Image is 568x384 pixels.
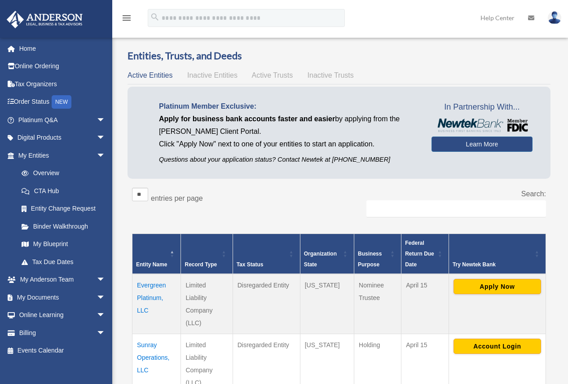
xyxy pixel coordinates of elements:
a: Digital Productsarrow_drop_down [6,129,119,147]
a: Events Calendar [6,342,119,360]
div: Try Newtek Bank [453,259,532,270]
a: Entity Change Request [13,200,114,218]
label: entries per page [151,194,203,202]
th: Try Newtek Bank : Activate to sort [449,234,546,274]
a: My Anderson Teamarrow_drop_down [6,271,119,289]
span: In Partnership With... [432,100,533,115]
span: Inactive Trusts [308,71,354,79]
div: NEW [52,95,71,109]
td: April 15 [401,274,449,334]
i: search [150,12,160,22]
span: Federal Return Due Date [405,240,434,268]
p: Questions about your application status? Contact Newtek at [PHONE_NUMBER] [159,154,418,165]
span: arrow_drop_down [97,306,114,325]
a: Online Learningarrow_drop_down [6,306,119,324]
span: Organization State [304,251,337,268]
a: Billingarrow_drop_down [6,324,119,342]
a: Account Login [454,342,541,349]
a: My Documentsarrow_drop_down [6,288,119,306]
span: Active Entities [128,71,172,79]
a: Online Ordering [6,57,119,75]
th: Organization State: Activate to sort [300,234,354,274]
td: Evergreen Platinum, LLC [132,274,181,334]
th: Federal Return Due Date: Activate to sort [401,234,449,274]
p: Platinum Member Exclusive: [159,100,418,113]
td: Nominee Trustee [354,274,401,334]
span: Apply for business bank accounts faster and easier [159,115,335,123]
h3: Entities, Trusts, and Deeds [128,49,550,63]
a: CTA Hub [13,182,114,200]
p: by applying from the [PERSON_NAME] Client Portal. [159,113,418,138]
img: User Pic [548,11,561,24]
img: Anderson Advisors Platinum Portal [4,11,85,28]
span: Record Type [185,261,217,268]
td: Limited Liability Company (LLC) [181,274,233,334]
td: [US_STATE] [300,274,354,334]
span: arrow_drop_down [97,111,114,129]
th: Record Type: Activate to sort [181,234,233,274]
span: arrow_drop_down [97,324,114,342]
a: My Entitiesarrow_drop_down [6,146,114,164]
a: Binder Walkthrough [13,217,114,235]
span: arrow_drop_down [97,288,114,307]
a: Overview [13,164,110,182]
span: arrow_drop_down [97,146,114,165]
button: Apply Now [454,279,541,294]
p: Click "Apply Now" next to one of your entities to start an application. [159,138,418,150]
span: arrow_drop_down [97,129,114,147]
a: Platinum Q&Aarrow_drop_down [6,111,119,129]
a: Tax Due Dates [13,253,114,271]
span: Tax Status [237,261,264,268]
td: Disregarded Entity [233,274,300,334]
span: Entity Name [136,261,167,268]
a: Learn More [432,137,533,152]
a: menu [121,16,132,23]
th: Entity Name: Activate to invert sorting [132,234,181,274]
a: My Blueprint [13,235,114,253]
img: NewtekBankLogoSM.png [436,119,528,132]
span: Active Trusts [252,71,293,79]
span: arrow_drop_down [97,271,114,289]
a: Home [6,40,119,57]
span: Business Purpose [358,251,382,268]
th: Tax Status: Activate to sort [233,234,300,274]
i: menu [121,13,132,23]
th: Business Purpose: Activate to sort [354,234,401,274]
button: Account Login [454,339,541,354]
a: Tax Organizers [6,75,119,93]
label: Search: [521,190,546,198]
span: Inactive Entities [187,71,238,79]
a: Order StatusNEW [6,93,119,111]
